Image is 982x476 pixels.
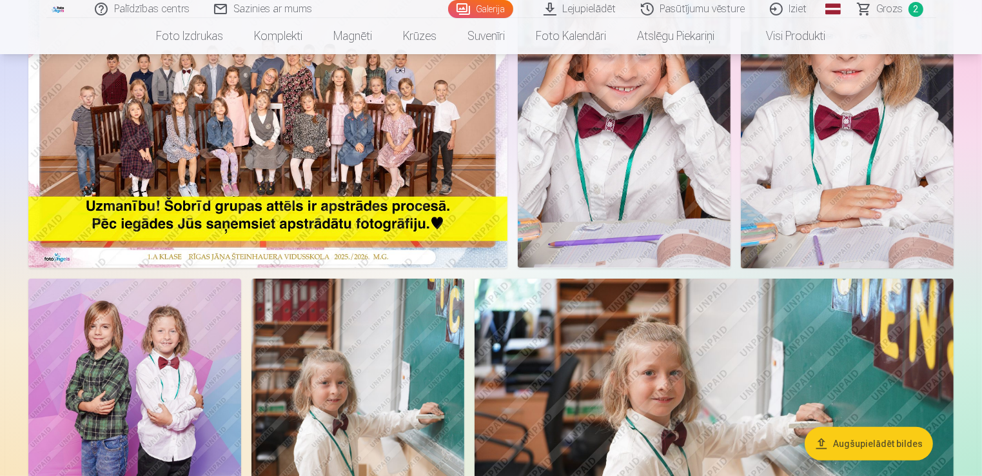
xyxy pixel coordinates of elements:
a: Visi produkti [731,18,841,54]
a: Foto izdrukas [141,18,239,54]
span: Grozs [877,1,903,17]
a: Magnēti [319,18,388,54]
a: Atslēgu piekariņi [622,18,731,54]
a: Suvenīri [453,18,521,54]
img: /fa1 [52,5,66,13]
a: Foto kalendāri [521,18,622,54]
a: Krūzes [388,18,453,54]
button: Augšupielādēt bildes [805,427,933,461]
span: 2 [908,2,923,17]
a: Komplekti [239,18,319,54]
